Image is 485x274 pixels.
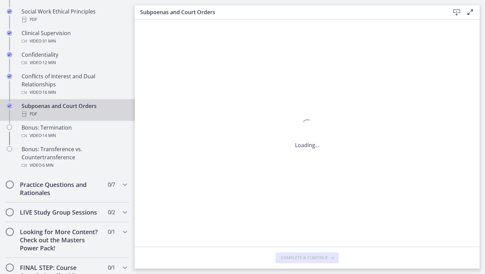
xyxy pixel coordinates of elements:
h2: LIVE Study Group Sessions [20,208,102,216]
p: Loading... [295,141,319,149]
div: Confidentiality [22,51,127,67]
h3: Subpoenas and Court Orders [140,8,439,16]
div: Clinical Supervision [22,29,127,45]
div: PDF [22,16,127,24]
i: Completed [7,9,12,14]
span: · 14 min [41,132,56,140]
div: Social Work Ethical Principles [22,7,127,24]
span: · 31 min [41,37,56,45]
div: Video [22,132,127,140]
i: Completed [7,103,12,109]
div: Bonus: Termination [22,124,127,140]
button: Complete & continue [276,252,339,263]
span: · 16 min [41,88,56,97]
span: Complete & continue [281,255,328,261]
div: Video [22,59,127,67]
h2: Looking for More Content? Check out the Masters Power Pack! [20,228,102,252]
div: Video [22,88,127,97]
span: · 6 min [41,161,54,169]
div: Bonus: Transference vs. Countertransference [22,145,127,169]
div: Conflicts of Interest and Dual Relationships [22,72,127,97]
div: Video [22,161,127,169]
i: Completed [7,30,12,36]
span: 0 / 1 [108,228,115,236]
i: Completed [7,52,12,57]
div: Video [22,37,127,45]
span: 0 / 1 [108,264,115,272]
div: PDF [22,110,127,118]
span: 0 / 2 [108,208,115,216]
span: 0 / 7 [108,181,115,189]
div: 1 [295,117,319,133]
h2: Practice Questions and Rationales [20,181,102,197]
span: · 12 min [41,59,56,67]
i: Completed [7,74,12,79]
div: Subpoenas and Court Orders [22,102,127,118]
